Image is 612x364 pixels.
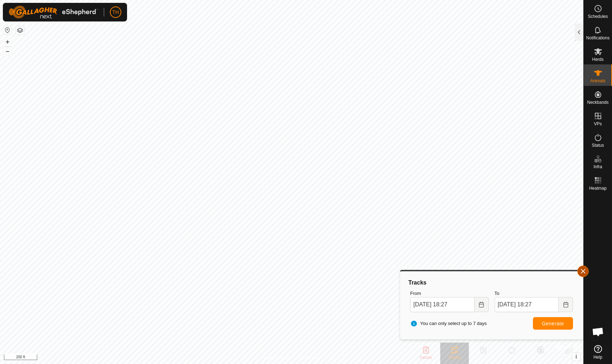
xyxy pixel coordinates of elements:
button: Map Layers [16,26,24,35]
label: From [410,290,489,297]
button: i [572,353,580,361]
span: TH [112,9,119,16]
label: To [495,290,573,297]
span: Neckbands [587,100,608,105]
span: You can only select up to 7 days [410,320,487,327]
span: Help [593,355,602,359]
button: Choose Date [475,297,489,312]
div: Open chat [587,321,609,343]
span: Notifications [586,36,609,40]
span: Heatmap [589,186,607,190]
span: Herds [592,57,603,62]
span: Infra [593,165,602,169]
a: Privacy Policy [263,355,290,361]
img: Gallagher Logo [9,6,98,19]
a: Contact Us [299,355,320,361]
a: Help [584,342,612,362]
button: Choose Date [559,297,573,312]
span: Animals [590,79,606,83]
div: Tracks [407,278,576,287]
span: Status [592,143,604,147]
span: Generate [542,321,564,326]
button: – [3,47,12,55]
button: Generate [533,317,573,330]
span: VPs [594,122,602,126]
span: Schedules [588,14,608,19]
button: Reset Map [3,26,12,34]
button: + [3,38,12,46]
span: i [575,354,577,360]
